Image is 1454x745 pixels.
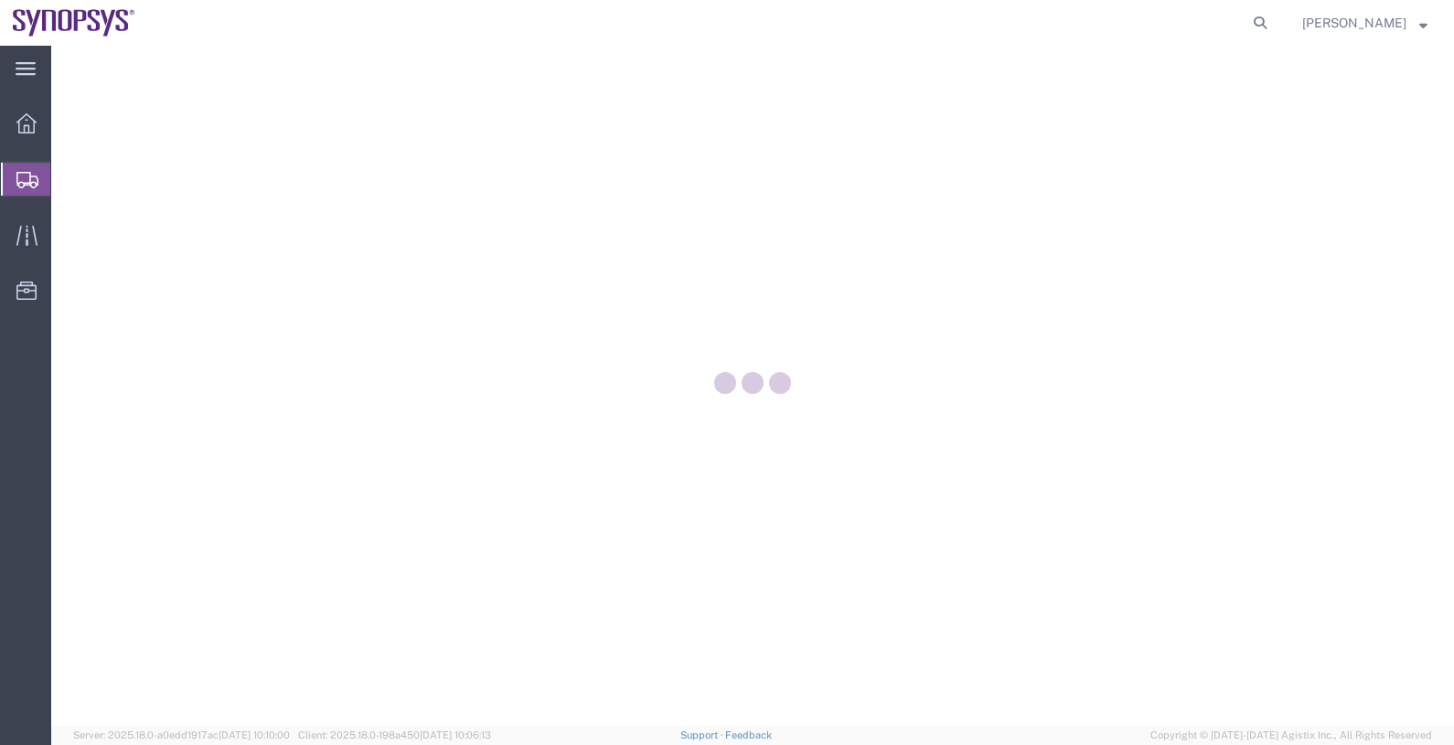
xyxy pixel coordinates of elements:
[680,729,726,740] a: Support
[219,729,290,740] span: [DATE] 10:10:00
[1301,12,1428,34] button: [PERSON_NAME]
[13,9,135,37] img: logo
[298,729,491,740] span: Client: 2025.18.0-198a450
[1150,728,1432,743] span: Copyright © [DATE]-[DATE] Agistix Inc., All Rights Reserved
[1302,13,1406,33] span: Kris Ford
[725,729,772,740] a: Feedback
[73,729,290,740] span: Server: 2025.18.0-a0edd1917ac
[420,729,491,740] span: [DATE] 10:06:13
